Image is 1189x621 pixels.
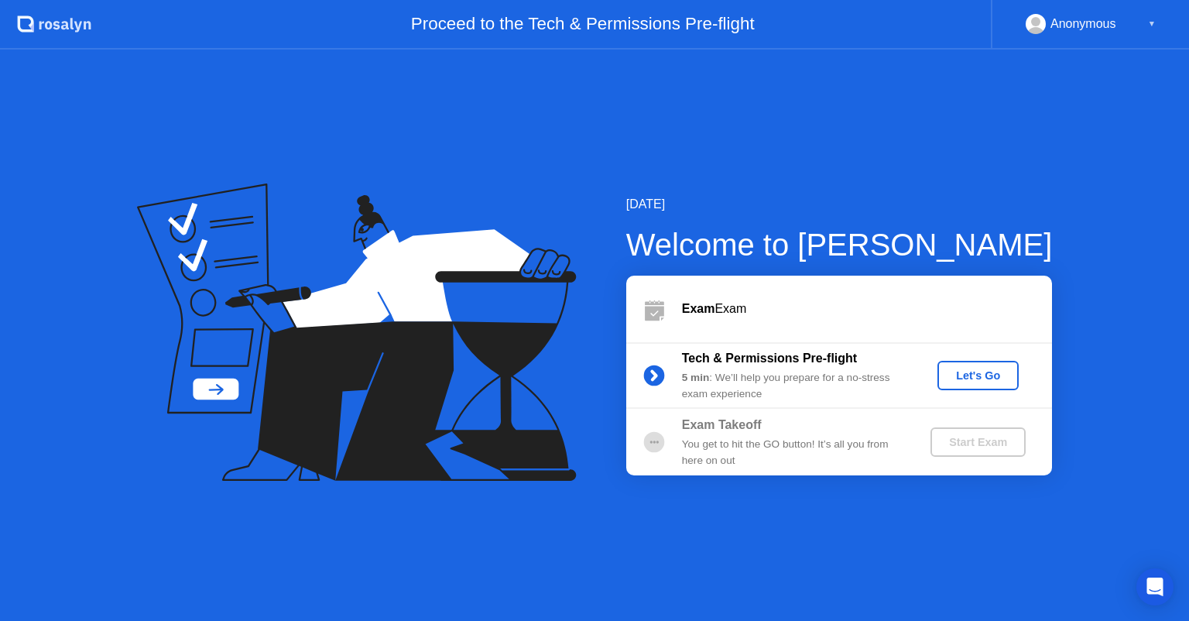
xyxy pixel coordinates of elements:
[682,418,762,431] b: Exam Takeoff
[682,437,905,468] div: You get to hit the GO button! It’s all you from here on out
[682,300,1052,318] div: Exam
[1136,568,1174,606] div: Open Intercom Messenger
[930,427,1026,457] button: Start Exam
[682,352,857,365] b: Tech & Permissions Pre-flight
[682,372,710,383] b: 5 min
[944,369,1013,382] div: Let's Go
[937,361,1019,390] button: Let's Go
[682,370,905,402] div: : We’ll help you prepare for a no-stress exam experience
[682,302,715,315] b: Exam
[626,221,1053,268] div: Welcome to [PERSON_NAME]
[1050,14,1116,34] div: Anonymous
[1148,14,1156,34] div: ▼
[937,436,1019,448] div: Start Exam
[626,195,1053,214] div: [DATE]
